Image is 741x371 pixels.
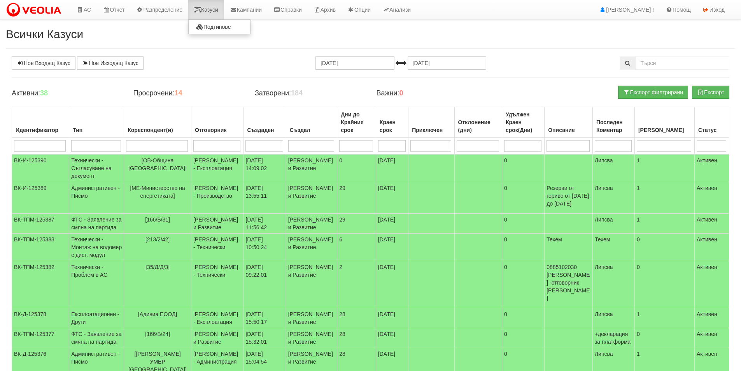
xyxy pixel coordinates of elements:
[376,308,408,328] td: [DATE]
[12,328,69,348] td: ВК-ТПМ-125377
[595,351,613,357] span: Липсва
[695,107,729,138] th: Статус: No sort applied, activate to apply an ascending sort
[286,154,337,182] td: [PERSON_NAME] и Развитие
[130,185,185,199] span: [МЕ-Министерство на енергетиката]
[376,261,408,308] td: [DATE]
[547,236,590,243] p: Техем
[595,185,613,191] span: Липсва
[255,90,364,97] h4: Затворени:
[14,125,67,135] div: Идентификатор
[595,216,613,223] span: Липсва
[12,107,69,138] th: Идентификатор: No sort applied, activate to apply an ascending sort
[243,308,286,328] td: [DATE] 15:50:17
[174,89,182,97] b: 14
[339,331,345,337] span: 28
[339,216,345,223] span: 29
[243,107,286,138] th: Създаден: No sort applied, activate to apply an ascending sort
[376,214,408,234] td: [DATE]
[547,184,590,207] p: Резерви от гориво от [DATE] до [DATE]
[618,86,688,99] button: Експорт филтрирани
[124,107,191,138] th: Кореспондент(и): No sort applied, activate to apply an ascending sort
[286,107,337,138] th: Създал: No sort applied, activate to apply an ascending sort
[191,328,243,348] td: [PERSON_NAME] и Развитие
[243,328,286,348] td: [DATE] 15:32:01
[191,182,243,214] td: [PERSON_NAME] - Производство
[286,308,337,328] td: [PERSON_NAME] и Развитие
[502,234,544,261] td: 0
[595,236,610,243] span: Техем
[592,107,634,138] th: Последен Коментар: No sort applied, activate to apply an ascending sort
[634,328,694,348] td: 0
[454,107,502,138] th: Отклонение (дни): No sort applied, activate to apply an ascending sort
[502,261,544,308] td: 0
[337,107,376,138] th: Дни до Крайния срок: No sort applied, activate to apply an ascending sort
[243,154,286,182] td: [DATE] 14:09:02
[69,214,124,234] td: ФТС - Заявление за смяна на партида
[634,234,694,261] td: 0
[191,234,243,261] td: [PERSON_NAME] - Технически
[339,157,342,164] span: 0
[339,236,342,243] span: 6
[595,264,613,270] span: Липсва
[12,90,121,97] h4: Активни:
[692,86,729,99] button: Експорт
[69,107,124,138] th: Тип: No sort applied, activate to apply an ascending sort
[126,125,189,135] div: Кореспондент(и)
[286,234,337,261] td: [PERSON_NAME] и Развитие
[12,214,69,234] td: ВК-ТПМ-125387
[695,214,729,234] td: Активен
[502,308,544,328] td: 0
[697,125,727,135] div: Статус
[6,2,65,18] img: VeoliaLogo.png
[634,182,694,214] td: 1
[502,182,544,214] td: 0
[695,154,729,182] td: Активен
[288,125,335,135] div: Създал
[378,117,406,135] div: Краен срок
[695,182,729,214] td: Активен
[457,117,500,135] div: Отклонение (дни)
[502,107,544,138] th: Удължен Краен срок(Дни): No sort applied, activate to apply an ascending sort
[339,109,374,135] div: Дни до Крайния срок
[191,214,243,234] td: [PERSON_NAME] и Развитие
[634,107,694,138] th: Брой Файлове: No sort applied, activate to apply an ascending sort
[502,328,544,348] td: 0
[245,125,284,135] div: Създаден
[376,182,408,214] td: [DATE]
[695,234,729,261] td: Активен
[547,263,590,302] p: 0885102030 [PERSON_NAME] -отговорник [PERSON_NAME]
[77,56,144,70] a: Нов Изходящ Казус
[637,125,692,135] div: [PERSON_NAME]
[376,234,408,261] td: [DATE]
[595,157,613,164] span: Липсва
[504,109,542,135] div: Удължен Краен срок(Дни)
[634,308,694,328] td: 1
[40,89,48,97] b: 38
[69,261,124,308] td: Технически - Проблем в АС
[695,308,729,328] td: Активен
[339,264,342,270] span: 2
[6,28,735,40] h2: Всички Казуси
[243,234,286,261] td: [DATE] 10:50:24
[69,182,124,214] td: Административен - Писмо
[399,89,403,97] b: 0
[193,125,242,135] div: Отговорник
[243,214,286,234] td: [DATE] 11:56:42
[69,234,124,261] td: Технически - Монтаж на водомер с дист. модул
[634,214,694,234] td: 1
[12,234,69,261] td: ВК-ТПМ-125383
[595,331,631,345] span: +декларация за платформа
[339,351,345,357] span: 28
[634,261,694,308] td: 0
[636,56,729,70] input: Търсене по Идентификатор, Бл/Вх/Ап, Тип, Описание, Моб. Номер, Имейл, Файл, Коментар,
[133,90,243,97] h4: Просрочени:
[191,154,243,182] td: [PERSON_NAME] - Експлоатация
[243,182,286,214] td: [DATE] 13:55:11
[634,154,694,182] td: 1
[376,90,486,97] h4: Важни:
[376,154,408,182] td: [DATE]
[408,107,454,138] th: Приключен: No sort applied, activate to apply an ascending sort
[376,328,408,348] td: [DATE]
[243,261,286,308] td: [DATE] 09:22:01
[502,214,544,234] td: 0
